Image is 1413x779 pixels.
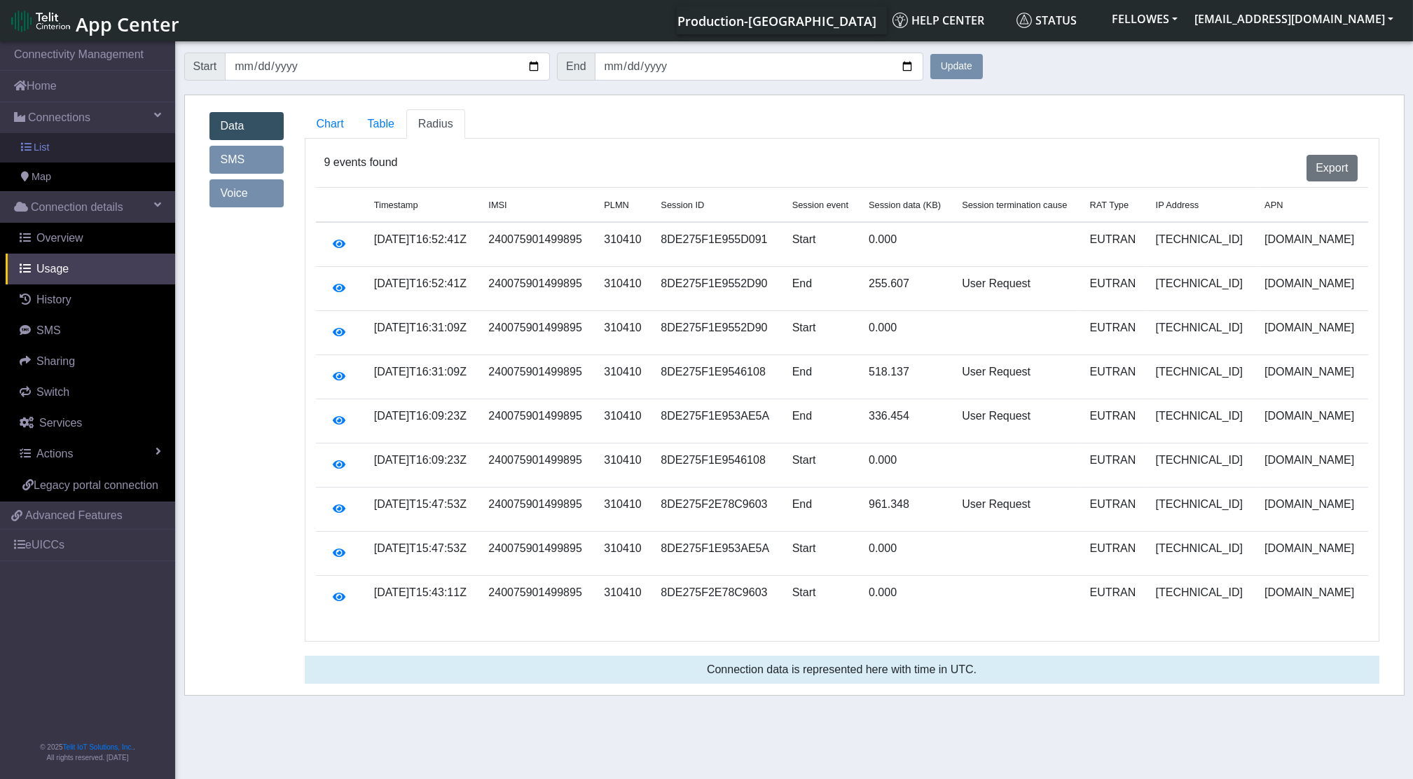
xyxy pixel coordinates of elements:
td: 240075901499895 [480,488,595,532]
td: 310410 [595,576,652,620]
td: [DOMAIN_NAME] [1256,488,1367,532]
a: App Center [11,6,177,36]
td: [DOMAIN_NAME] [1256,222,1367,267]
td: [TECHNICAL_ID] [1147,399,1257,443]
span: List [34,140,49,156]
img: knowledge.svg [892,13,908,28]
span: Status [1016,13,1077,28]
span: Radius [418,118,453,130]
span: Sharing [36,355,75,367]
td: 310410 [595,222,652,267]
span: Session event [792,200,848,210]
td: 0.000 [860,222,953,267]
td: EUTRAN [1082,488,1147,532]
td: EUTRAN [1082,355,1147,399]
td: User Request [953,399,1081,443]
td: Start [784,311,860,355]
span: Table [368,118,394,130]
td: [DATE]T15:43:11Z [366,576,481,620]
td: 310410 [595,267,652,311]
button: FELLOWES [1103,6,1186,32]
button: Update [930,54,983,79]
td: 0.000 [860,311,953,355]
a: Services [6,408,175,439]
span: RAT Type [1090,200,1129,210]
td: EUTRAN [1082,576,1147,620]
td: 8DE275F1E9546108 [652,355,783,399]
a: Data [209,112,284,140]
span: IP Address [1156,200,1199,210]
img: logo-telit-cinterion-gw-new.png [11,10,70,32]
td: 310410 [595,532,652,576]
td: 518.137 [860,355,953,399]
span: Session termination cause [962,200,1067,210]
td: [DATE]T16:31:09Z [366,355,481,399]
td: [TECHNICAL_ID] [1147,488,1257,532]
td: 0.000 [860,532,953,576]
a: SMS [209,146,284,174]
td: 0.000 [860,576,953,620]
a: Actions [6,439,175,469]
td: [TECHNICAL_ID] [1147,311,1257,355]
td: 8DE275F1E9546108 [652,443,783,488]
span: Actions [36,448,73,460]
td: 8DE275F1E953AE5A [652,532,783,576]
td: 8DE275F1E9552D90 [652,311,783,355]
td: [DOMAIN_NAME] [1256,399,1367,443]
span: End [557,53,595,81]
td: User Request [953,267,1081,311]
span: History [36,294,71,305]
td: EUTRAN [1082,267,1147,311]
a: Overview [6,223,175,254]
ul: Tabs [305,109,1379,139]
td: EUTRAN [1082,532,1147,576]
td: 961.348 [860,488,953,532]
span: Chart [317,118,344,130]
span: 9 events found [324,154,398,171]
td: [DOMAIN_NAME] [1256,311,1367,355]
a: History [6,284,175,315]
td: 240075901499895 [480,267,595,311]
a: Voice [209,179,284,207]
span: Help center [892,13,984,28]
td: [TECHNICAL_ID] [1147,443,1257,488]
td: 310410 [595,488,652,532]
span: Legacy portal connection [34,479,158,491]
div: Connection data is represented here with time in UTC. [305,656,1379,684]
span: Timestamp [374,200,418,210]
span: SMS [36,324,61,336]
td: EUTRAN [1082,443,1147,488]
td: Start [784,576,860,620]
img: status.svg [1016,13,1032,28]
td: 8DE275F2E78C9603 [652,576,783,620]
td: 8DE275F1E955D091 [652,222,783,267]
td: 240075901499895 [480,443,595,488]
td: 8DE275F1E953AE5A [652,399,783,443]
span: Advanced Features [25,507,123,524]
td: [DOMAIN_NAME] [1256,267,1367,311]
td: EUTRAN [1082,399,1147,443]
td: 310410 [595,311,652,355]
td: 240075901499895 [480,311,595,355]
td: 8DE275F2E78C9603 [652,488,783,532]
td: Start [784,443,860,488]
td: 310410 [595,355,652,399]
td: [TECHNICAL_ID] [1147,267,1257,311]
td: [DOMAIN_NAME] [1256,355,1367,399]
button: [EMAIL_ADDRESS][DOMAIN_NAME] [1186,6,1402,32]
a: Sharing [6,346,175,377]
td: [TECHNICAL_ID] [1147,355,1257,399]
td: [DATE]T16:31:09Z [366,311,481,355]
span: Switch [36,386,69,398]
td: EUTRAN [1082,222,1147,267]
span: APN [1264,200,1283,210]
a: Telit IoT Solutions, Inc. [63,743,133,751]
td: [DATE]T15:47:53Z [366,488,481,532]
td: 240075901499895 [480,399,595,443]
a: Status [1011,6,1103,34]
a: SMS [6,315,175,346]
span: Usage [36,263,69,275]
span: PLMN [604,200,629,210]
td: [DATE]T16:52:41Z [366,267,481,311]
td: End [784,267,860,311]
